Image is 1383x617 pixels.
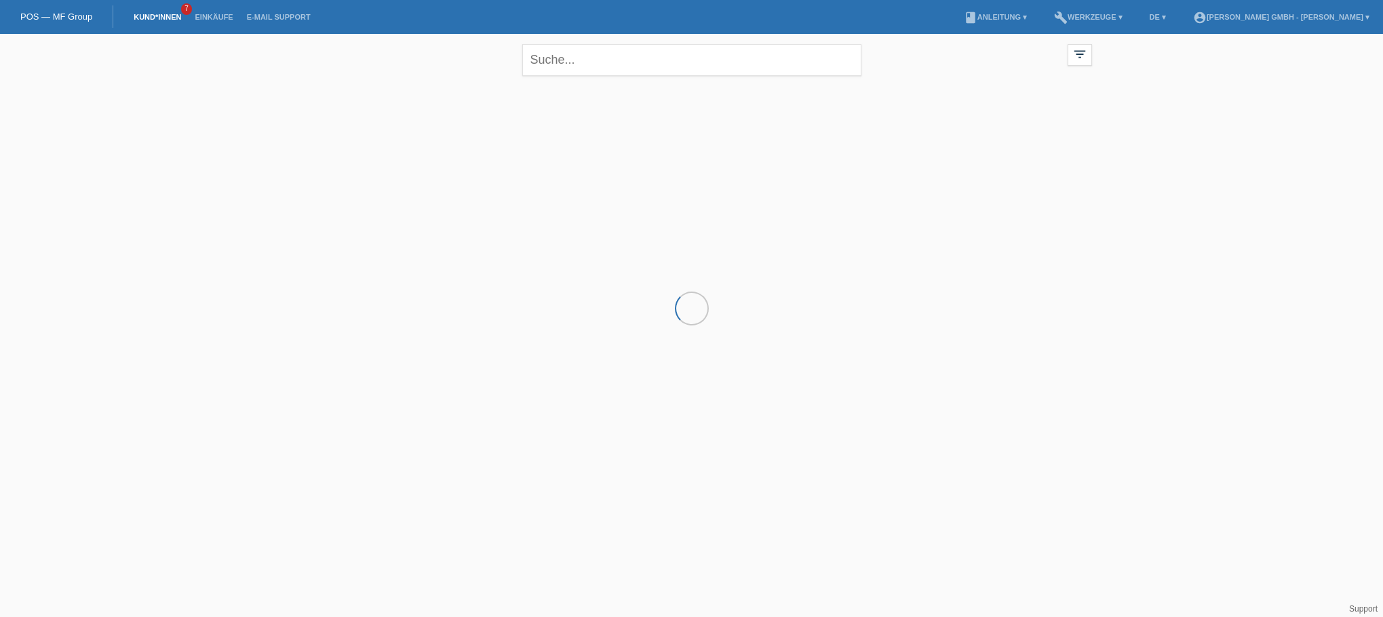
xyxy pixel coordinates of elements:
a: Einkäufe [188,13,239,21]
a: buildWerkzeuge ▾ [1047,13,1129,21]
a: bookAnleitung ▾ [957,13,1034,21]
span: 7 [181,3,192,15]
a: account_circle[PERSON_NAME] GmbH - [PERSON_NAME] ▾ [1186,13,1376,21]
a: E-Mail Support [240,13,317,21]
a: POS — MF Group [20,12,92,22]
a: Support [1349,604,1378,614]
i: book [964,11,977,24]
a: DE ▾ [1143,13,1173,21]
a: Kund*innen [127,13,188,21]
i: account_circle [1193,11,1207,24]
i: build [1054,11,1068,24]
input: Suche... [522,44,861,76]
i: filter_list [1072,47,1087,62]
